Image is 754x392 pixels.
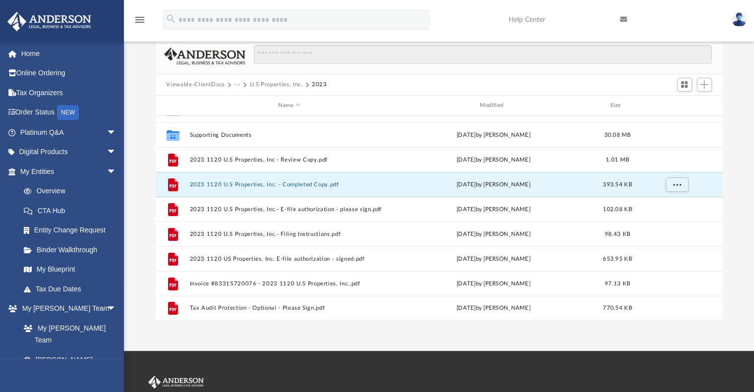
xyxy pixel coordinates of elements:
[677,78,692,92] button: Switch to Grid View
[312,80,327,89] button: 2023
[7,63,131,83] a: Online Ordering
[107,142,126,163] span: arrow_drop_down
[604,132,631,138] span: 30.08 MB
[394,156,593,165] div: [DATE] by [PERSON_NAME]
[603,256,632,262] span: 653.95 KB
[189,132,389,138] button: Supporting Documents
[57,105,79,120] div: NEW
[604,231,630,237] span: 98.43 KB
[189,305,389,312] button: Tax Audit Protection - Optional - Please Sign.pdf
[14,240,131,260] a: Binder Walkthrough
[14,318,121,350] a: My [PERSON_NAME] Team
[7,83,131,103] a: Tax Organizers
[189,231,389,237] button: 2023 1120 U.S Properties, Inc.- Filing Instructions.pdf
[14,350,126,382] a: [PERSON_NAME] System
[160,101,184,110] div: id
[394,205,593,214] div: [DATE] by [PERSON_NAME]
[697,78,712,92] button: Add
[166,80,225,89] button: Viewable-ClientDocs
[134,19,146,26] a: menu
[134,14,146,26] i: menu
[732,12,747,27] img: User Pic
[7,103,131,123] a: Order StatusNEW
[14,260,126,280] a: My Blueprint
[641,101,711,110] div: id
[189,181,389,188] button: 2023 1120 U.S Properties, Inc. - Completed Copy.pdf
[603,306,632,311] span: 770.54 KB
[14,279,131,299] a: Tax Due Dates
[107,162,126,182] span: arrow_drop_down
[597,101,637,110] div: Size
[189,280,389,287] button: Invoice #83315720076 - 2023 1120 U.S Properties, Inc..pdf
[166,13,176,24] i: search
[604,281,630,286] span: 97.13 KB
[189,206,389,213] button: 2023 1120 U.S Properties, Inc.- E-file authorization - please sign.pdf
[189,157,389,163] button: 2023 1120 U.S Properties, Inc - Review Copy.pdf
[107,299,126,319] span: arrow_drop_down
[394,255,593,264] div: [DATE] by [PERSON_NAME]
[394,280,593,288] div: [DATE] by [PERSON_NAME]
[107,122,126,143] span: arrow_drop_down
[606,157,629,163] span: 1.01 MB
[249,80,302,89] button: U.S Properties, Inc.
[7,299,126,319] a: My [PERSON_NAME] Teamarrow_drop_down
[393,101,593,110] div: Modified
[254,45,711,64] input: Search files and folders
[146,376,206,389] img: Anderson Advisors Platinum Portal
[665,177,688,192] button: More options
[603,182,632,187] span: 393.54 KB
[14,181,131,201] a: Overview
[14,201,131,221] a: CTA Hub
[394,131,593,140] div: [DATE] by [PERSON_NAME]
[4,12,94,31] img: Anderson Advisors Platinum Portal
[7,142,131,162] a: Digital Productsarrow_drop_down
[394,230,593,239] div: [DATE] by [PERSON_NAME]
[394,180,593,189] div: [DATE] by [PERSON_NAME]
[394,304,593,313] div: [DATE] by [PERSON_NAME]
[7,44,131,63] a: Home
[14,221,131,240] a: Entity Change Request
[7,162,131,181] a: My Entitiesarrow_drop_down
[156,115,723,321] div: grid
[189,101,389,110] div: Name
[189,256,389,262] button: 2023 1120 US Properties, Inc. E-file authorization - signed.pdf
[234,80,240,89] button: ···
[7,122,131,142] a: Platinum Q&Aarrow_drop_down
[603,207,632,212] span: 102.08 KB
